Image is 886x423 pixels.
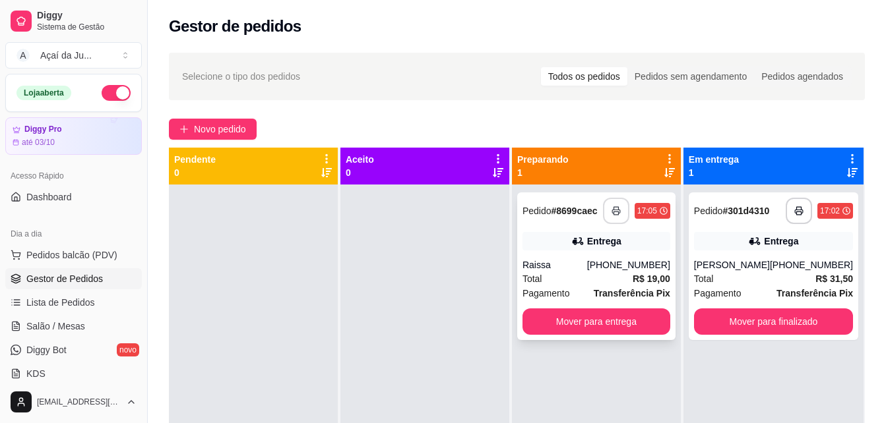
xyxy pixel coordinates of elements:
span: A [16,49,30,62]
a: Dashboard [5,186,142,208]
span: Pedido [694,206,723,216]
span: Diggy Bot [26,343,67,356]
p: Preparando [517,153,569,166]
div: Loja aberta [16,86,71,100]
a: Diggy Proaté 03/10 [5,117,142,155]
span: Diggy [37,10,137,22]
span: Pedidos balcão (PDV) [26,248,117,262]
span: Novo pedido [194,122,246,136]
a: Lista de Pedidos [5,292,142,313]
div: Todos os pedidos [541,67,627,86]
a: Diggy Botnovo [5,339,142,360]
a: Gestor de Pedidos [5,268,142,289]
article: até 03/10 [22,137,55,148]
strong: Transferência Pix [776,288,853,298]
span: Pagamento [694,286,742,300]
div: Pedidos sem agendamento [627,67,754,86]
div: [PHONE_NUMBER] [770,258,853,271]
button: [EMAIL_ADDRESS][DOMAIN_NAME] [5,386,142,418]
a: DiggySistema de Gestão [5,5,142,37]
button: Novo pedido [169,119,257,140]
span: Salão / Mesas [26,320,85,333]
button: Alterar Status [102,85,131,101]
div: Pedidos agendados [754,67,850,86]
span: Dashboard [26,190,72,204]
span: Lista de Pedidos [26,296,95,309]
span: Pedido [522,206,552,216]
div: Entrega [587,235,621,248]
div: Dia a dia [5,223,142,244]
p: 0 [346,166,374,179]
p: 1 [517,166,569,179]
p: Pendente [174,153,216,166]
span: Sistema de Gestão [37,22,137,32]
button: Select a team [5,42,142,69]
button: Mover para finalizado [694,308,853,335]
div: Açaí da Ju ... [40,49,92,62]
strong: # 301d4310 [722,206,769,216]
strong: R$ 31,50 [815,273,853,284]
a: KDS [5,363,142,384]
button: Mover para entrega [522,308,670,335]
strong: Transferência Pix [594,288,670,298]
p: 1 [689,166,739,179]
span: KDS [26,367,46,380]
span: Pagamento [522,286,570,300]
span: Gestor de Pedidos [26,272,103,285]
div: [PHONE_NUMBER] [587,258,670,271]
p: Em entrega [689,153,739,166]
strong: # 8699caec [551,206,597,216]
article: Diggy Pro [24,125,62,134]
div: Raissa [522,258,587,271]
div: [PERSON_NAME] [694,258,770,271]
h2: Gestor de pedidos [169,16,301,37]
span: plus [179,125,189,134]
button: Pedidos balcão (PDV) [5,244,142,266]
span: Selecione o tipo dos pedidos [182,69,300,84]
div: 17:02 [820,206,840,216]
p: 0 [174,166,216,179]
span: [EMAIL_ADDRESS][DOMAIN_NAME] [37,397,121,407]
div: Acesso Rápido [5,165,142,186]
p: Aceito [346,153,374,166]
div: 17:05 [637,206,657,216]
span: Total [694,271,714,286]
div: Entrega [764,235,798,248]
strong: R$ 19,00 [633,273,670,284]
a: Salão / Mesas [5,316,142,337]
span: Total [522,271,542,286]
